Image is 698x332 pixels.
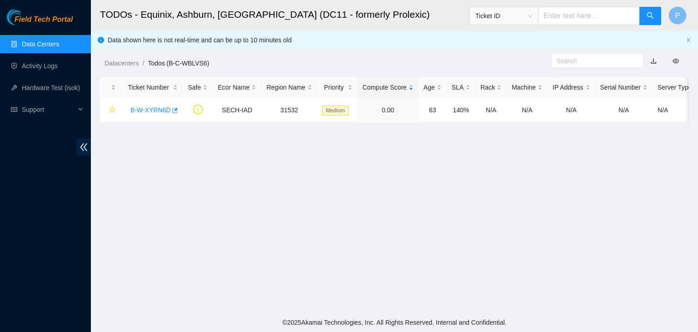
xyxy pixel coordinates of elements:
input: Enter text here... [538,7,640,25]
span: Field Tech Portal [15,15,73,24]
td: N/A [507,98,548,123]
span: Medium [322,106,349,116]
td: N/A [548,98,595,123]
a: Hardware Test (isok) [22,84,80,91]
td: SECH-IAD [213,98,261,123]
a: Data Centers [22,40,59,48]
a: Datacenters [105,60,139,67]
img: Akamai Technologies [7,9,46,25]
input: Search [557,56,630,66]
button: star [105,103,116,117]
td: 140% [447,98,475,123]
span: double-left [77,139,91,156]
footer: © 2025 Akamai Technologies, Inc. All Rights Reserved. Internal and Confidential. [91,313,698,332]
a: Akamai TechnologiesField Tech Portal [7,16,73,28]
td: 0.00 [358,98,419,123]
a: Activity Logs [22,62,58,70]
span: search [647,12,654,20]
button: download [643,54,663,68]
button: search [639,7,661,25]
a: Todos (B-C-WBLVS6) [148,60,209,67]
span: / [142,60,144,67]
span: Ticket ID [475,9,533,23]
span: exclamation-circle [193,105,203,114]
button: close [686,37,691,43]
td: 63 [419,98,447,123]
td: 31532 [261,98,317,123]
span: Support [22,101,75,119]
span: P [675,10,680,21]
a: download [650,57,657,65]
span: read [11,106,17,113]
span: eye [673,58,679,64]
span: star [109,107,115,114]
td: N/A [475,98,507,123]
a: B-W-XYRN6D [130,106,170,114]
td: N/A [595,98,653,123]
button: P [668,6,687,25]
